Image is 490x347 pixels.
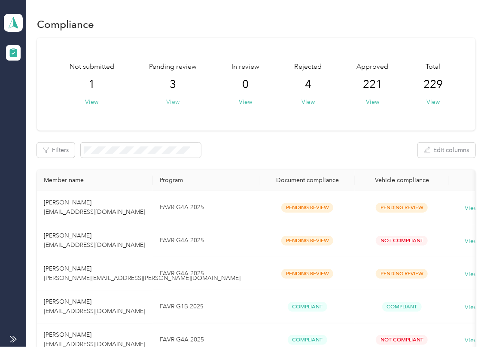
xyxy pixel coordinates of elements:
span: Compliant [288,335,327,345]
span: Pending Review [281,203,333,213]
span: Pending Review [376,269,428,279]
span: Pending review [149,62,197,72]
div: Vehicle compliance [362,177,442,184]
td: FAVR G4A 2025 [153,224,260,257]
td: FAVR G4A 2025 [153,191,260,224]
span: Pending Review [376,203,428,213]
span: Compliant [288,302,327,312]
span: In review [231,62,259,72]
button: View [166,97,180,107]
span: Approved [357,62,389,72]
span: Pending Review [281,236,333,246]
span: [PERSON_NAME] [EMAIL_ADDRESS][DOMAIN_NAME] [44,232,145,249]
span: Not submitted [70,62,114,72]
span: [PERSON_NAME] [PERSON_NAME][EMAIL_ADDRESS][PERSON_NAME][DOMAIN_NAME] [44,265,240,282]
iframe: Everlance-gr Chat Button Frame [442,299,490,347]
td: FAVR G4A 2025 [153,257,260,290]
span: 4 [305,78,311,91]
span: 229 [423,78,443,91]
span: Pending Review [281,269,333,279]
span: Compliant [382,302,422,312]
button: Edit columns [418,143,475,158]
td: FAVR G1B 2025 [153,290,260,323]
button: View [239,97,252,107]
th: Program [153,170,260,191]
button: View [426,97,440,107]
span: Total [426,62,440,72]
button: View [85,97,98,107]
h1: Compliance [37,20,94,29]
span: [PERSON_NAME] [EMAIL_ADDRESS][DOMAIN_NAME] [44,298,145,315]
button: Filters [37,143,75,158]
span: [PERSON_NAME] [EMAIL_ADDRESS][DOMAIN_NAME] [44,199,145,216]
button: View [301,97,315,107]
button: View [366,97,379,107]
span: 0 [242,78,249,91]
span: 221 [363,78,382,91]
span: Not Compliant [376,236,428,246]
span: Not Compliant [376,335,428,345]
th: Member name [37,170,153,191]
span: 1 [88,78,95,91]
span: Rejected [294,62,322,72]
span: 3 [170,78,176,91]
div: Document compliance [267,177,348,184]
